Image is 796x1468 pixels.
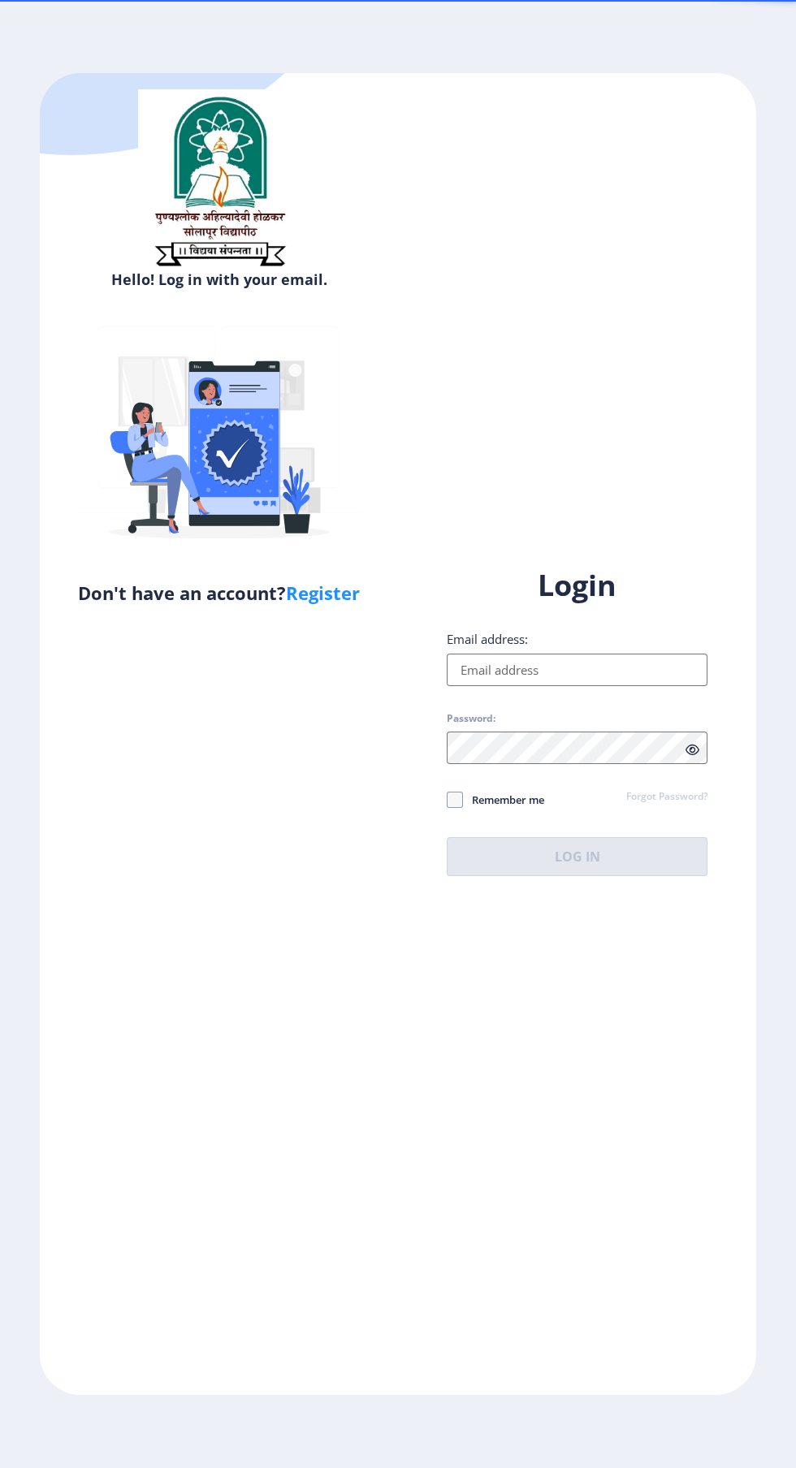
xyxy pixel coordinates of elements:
button: Log In [447,837,707,876]
a: Register [286,581,360,605]
span: Remember me [463,790,544,810]
a: Forgot Password? [626,790,707,805]
h1: Login [447,566,707,605]
img: sulogo.png [138,89,301,273]
label: Password: [447,712,495,725]
img: Verified-rafiki.svg [77,296,361,580]
input: Email address [447,654,707,686]
h5: Don't have an account? [52,580,386,606]
h6: Hello! Log in with your email. [52,270,386,289]
label: Email address: [447,631,528,647]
